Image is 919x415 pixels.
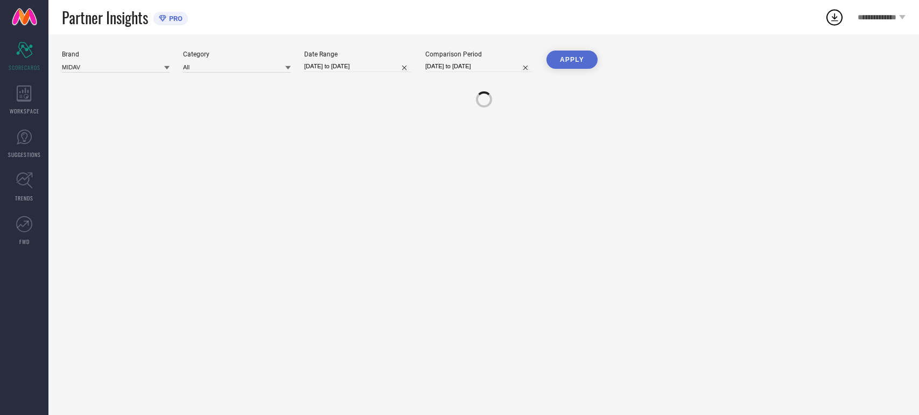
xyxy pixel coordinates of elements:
[304,61,412,72] input: Select date range
[166,15,183,23] span: PRO
[19,238,30,246] span: FWD
[62,6,148,28] span: Partner Insights
[825,8,844,27] div: Open download list
[183,51,291,58] div: Category
[15,194,33,202] span: TRENDS
[425,61,533,72] input: Select comparison period
[9,63,40,71] span: SCORECARDS
[62,51,170,58] div: Brand
[8,151,41,159] span: SUGGESTIONS
[10,107,39,115] span: WORKSPACE
[546,51,598,69] button: APPLY
[425,51,533,58] div: Comparison Period
[304,51,412,58] div: Date Range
